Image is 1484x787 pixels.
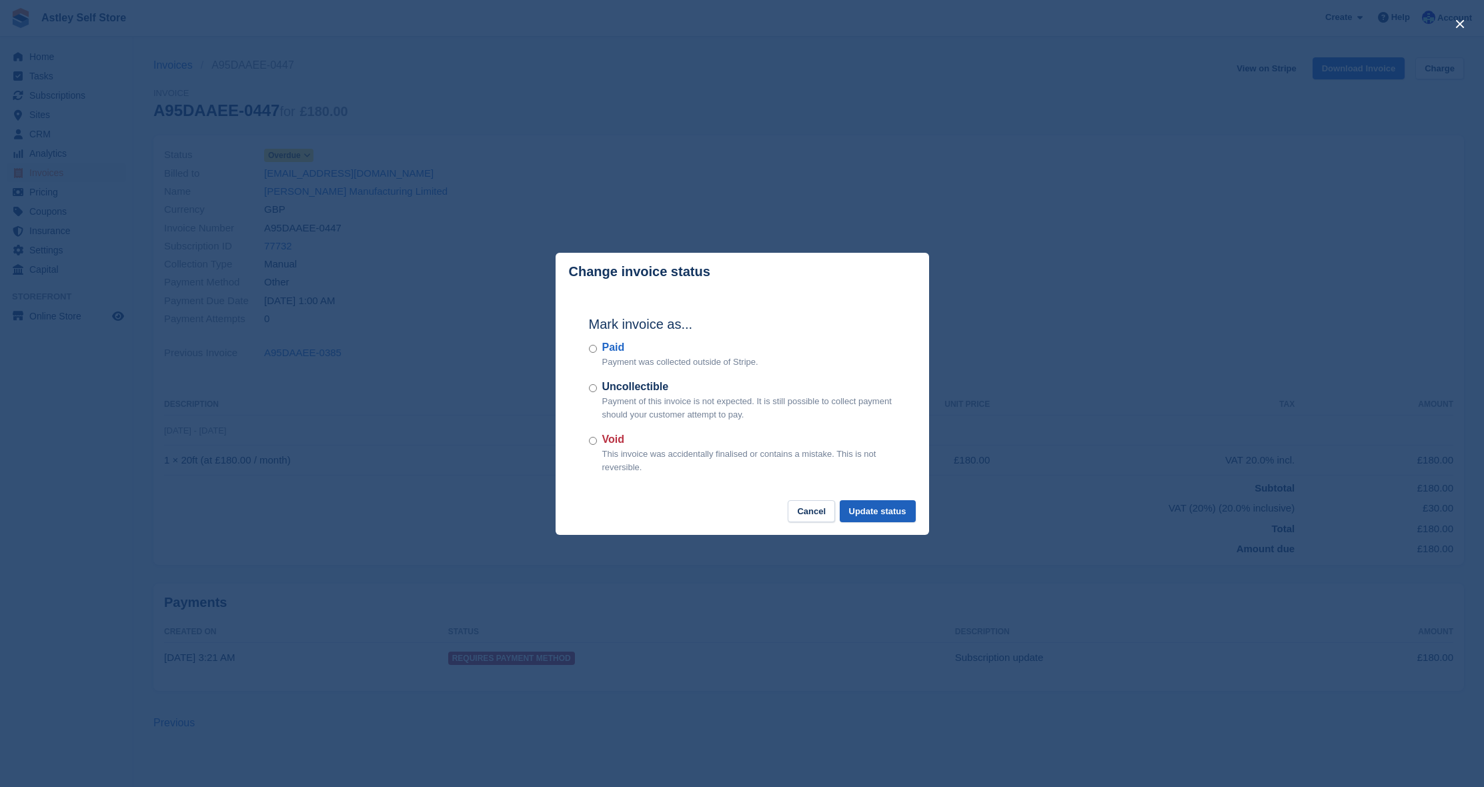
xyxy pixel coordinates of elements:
label: Uncollectible [602,379,896,395]
p: Payment was collected outside of Stripe. [602,355,758,369]
h2: Mark invoice as... [589,314,896,334]
button: Cancel [788,500,835,522]
p: Change invoice status [569,264,710,279]
button: close [1449,13,1471,35]
button: Update status [840,500,916,522]
p: This invoice was accidentally finalised or contains a mistake. This is not reversible. [602,448,896,474]
label: Paid [602,339,758,355]
p: Payment of this invoice is not expected. It is still possible to collect payment should your cust... [602,395,896,421]
label: Void [602,432,896,448]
